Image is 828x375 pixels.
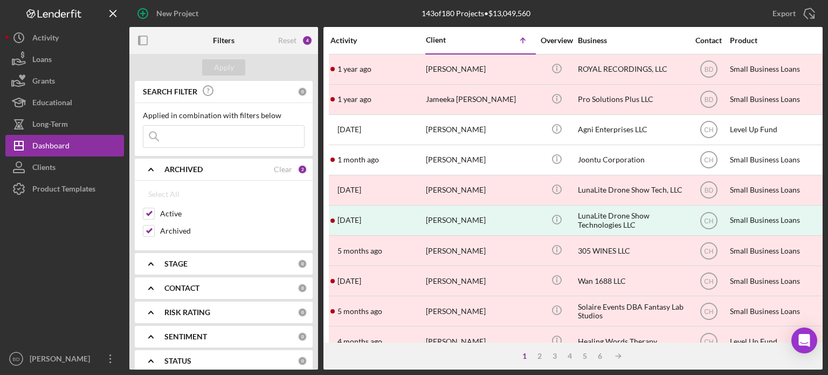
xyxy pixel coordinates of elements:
div: Clients [32,156,56,181]
div: Contact [688,36,729,45]
div: Applied in combination with filters below [143,111,305,120]
div: Educational [32,92,72,116]
text: CH [704,338,713,345]
div: 0 [298,356,307,366]
b: STAGE [164,260,188,268]
button: Dashboard [5,135,124,156]
div: 0 [298,259,307,269]
div: [PERSON_NAME] [426,236,534,265]
div: 0 [298,308,307,317]
div: New Project [156,3,198,24]
div: Pro Solutions Plus LLC [578,85,686,114]
button: Apply [202,59,245,76]
div: 305 WINES LLC [578,236,686,265]
text: BD [704,66,713,73]
div: Joontu Corporation [578,146,686,174]
div: 5 [577,352,592,360]
div: Wan 1688 LLC [578,267,686,295]
div: 1 [517,352,532,360]
div: [PERSON_NAME] [426,176,534,204]
time: 2025-02-06 21:40 [337,216,361,224]
text: BD [704,187,713,194]
div: [PERSON_NAME] [426,206,534,235]
b: RISK RATING [164,308,210,317]
label: Active [160,208,305,219]
div: 143 of 180 Projects • $13,049,560 [422,9,530,18]
text: BD [12,356,19,362]
div: LunaLite Drone Show Technologies LLC [578,206,686,235]
button: Loans [5,49,124,70]
time: 2025-07-24 01:24 [337,155,379,164]
time: 2024-07-17 13:15 [337,65,371,73]
div: [PERSON_NAME] [426,115,534,144]
div: Dashboard [32,135,70,159]
button: Educational [5,92,124,113]
time: 2025-04-04 15:14 [337,307,382,316]
text: CH [704,126,713,134]
div: Open Intercom Messenger [791,328,817,353]
div: Solaire Events DBA Fantasy Lab Studios [578,297,686,325]
div: 0 [298,87,307,97]
b: SENTIMENT [164,332,207,341]
time: 2024-03-27 06:30 [337,95,371,104]
text: CH [704,217,713,224]
time: 2025-08-26 12:54 [337,125,361,134]
div: ROYAL RECORDINGS, LLC [578,55,686,84]
div: Activity [330,36,425,45]
div: 2 [532,352,547,360]
button: Activity [5,27,124,49]
button: Long-Term [5,113,124,135]
div: Overview [536,36,577,45]
time: 2024-02-07 22:40 [337,186,361,194]
div: Healing Words Therapy [578,327,686,356]
div: Export [772,3,796,24]
text: CH [704,308,713,315]
b: CONTACT [164,284,199,292]
button: New Project [129,3,209,24]
div: 4 [562,352,577,360]
text: BD [704,96,713,104]
button: BD[PERSON_NAME] [5,348,124,370]
div: Activity [32,27,59,51]
text: CH [704,277,713,285]
b: STATUS [164,357,191,365]
div: Grants [32,70,55,94]
div: Clear [274,165,292,174]
div: Jameeka [PERSON_NAME] [426,85,534,114]
button: Clients [5,156,124,178]
div: 0 [298,283,307,293]
div: 4 [302,35,313,46]
label: Archived [160,226,305,236]
text: CH [704,156,713,164]
div: Loans [32,49,52,73]
div: Apply [214,59,234,76]
button: Product Templates [5,178,124,200]
button: Select All [143,183,185,205]
b: SEARCH FILTER [143,87,197,96]
div: Business [578,36,686,45]
div: 2 [298,165,307,174]
b: Filters [213,36,234,45]
div: 0 [298,332,307,342]
div: LunaLite Drone Show Tech, LLC [578,176,686,204]
b: ARCHIVED [164,165,203,174]
div: Product Templates [32,178,95,202]
div: Long-Term [32,113,68,138]
div: [PERSON_NAME] [27,348,97,372]
time: 2025-03-20 17:08 [337,247,382,255]
button: Grants [5,70,124,92]
div: Client [426,36,480,44]
div: [PERSON_NAME] [426,146,534,174]
div: 3 [547,352,562,360]
time: 2024-12-13 15:52 [337,277,361,285]
div: [PERSON_NAME] [426,267,534,295]
div: Reset [278,36,296,45]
